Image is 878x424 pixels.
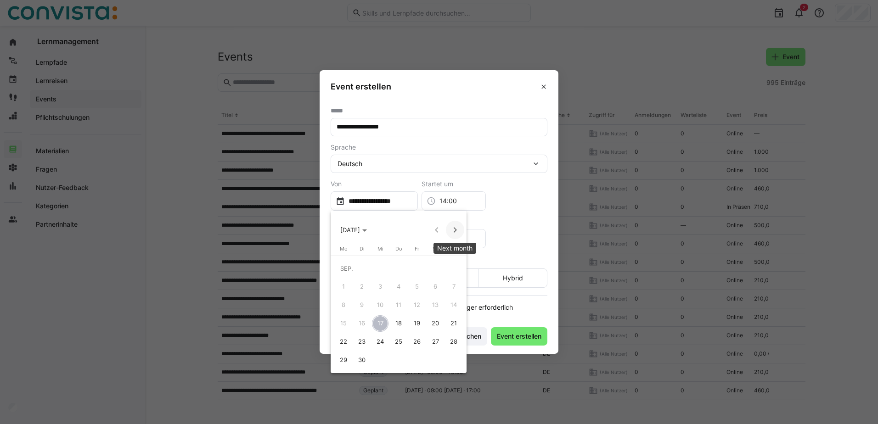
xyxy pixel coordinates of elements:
button: 19. September 2025 [408,314,426,333]
span: 18 [390,315,407,332]
button: 2. September 2025 [353,278,371,296]
button: 5. September 2025 [408,278,426,296]
span: 29 [335,352,352,368]
button: 12. September 2025 [408,296,426,314]
span: 11 [390,297,407,313]
span: 19 [409,315,425,332]
span: 24 [372,334,388,350]
button: Previous month [428,221,446,239]
button: 7. September 2025 [445,278,463,296]
button: 10. September 2025 [371,296,389,314]
button: 14. September 2025 [445,296,463,314]
span: 14 [445,297,462,313]
span: 17 [372,315,388,332]
button: 9. September 2025 [353,296,371,314]
button: 16. September 2025 [353,314,371,333]
button: 24. September 2025 [371,333,389,351]
span: 10 [372,297,388,313]
span: 7 [445,279,462,295]
span: 16 [354,315,370,332]
button: 3. September 2025 [371,278,389,296]
button: 15. September 2025 [334,314,353,333]
button: 29. September 2025 [334,351,353,369]
span: 8 [335,297,352,313]
button: 18. September 2025 [389,314,408,333]
span: Do [395,245,402,252]
span: Mo [340,245,348,252]
button: 21. September 2025 [445,314,463,333]
button: 13. September 2025 [426,296,445,314]
span: 13 [427,297,444,313]
button: 25. September 2025 [389,333,408,351]
div: Next month [433,243,476,254]
span: 15 [335,315,352,332]
span: 5 [409,279,425,295]
button: 8. September 2025 [334,296,353,314]
span: Fr [415,245,419,252]
span: 25 [390,334,407,350]
span: Mi [377,245,383,252]
button: 22. September 2025 [334,333,353,351]
span: 3 [372,279,388,295]
button: 27. September 2025 [426,333,445,351]
td: SEP. [334,259,463,278]
button: 20. September 2025 [426,314,445,333]
button: 28. September 2025 [445,333,463,351]
span: 9 [354,297,370,313]
span: Di [360,245,365,252]
span: 4 [390,279,407,295]
span: Sa [433,245,439,252]
button: Next month [446,221,464,239]
span: 30 [354,352,370,368]
span: 28 [445,334,462,350]
span: 23 [354,334,370,350]
span: 12 [409,297,425,313]
button: 1. September 2025 [334,278,353,296]
span: 6 [427,279,444,295]
span: [DATE] [340,226,360,234]
span: 21 [445,315,462,332]
button: 6. September 2025 [426,278,445,296]
button: Choose month and year [337,222,371,238]
span: 27 [427,334,444,350]
button: 23. September 2025 [353,333,371,351]
button: 11. September 2025 [389,296,408,314]
span: 1 [335,279,352,295]
span: 20 [427,315,444,332]
button: 4. September 2025 [389,278,408,296]
button: 26. September 2025 [408,333,426,351]
span: 2 [354,279,370,295]
button: 30. September 2025 [353,351,371,369]
span: 26 [409,334,425,350]
span: 22 [335,334,352,350]
button: 17. September 2025 [371,314,389,333]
